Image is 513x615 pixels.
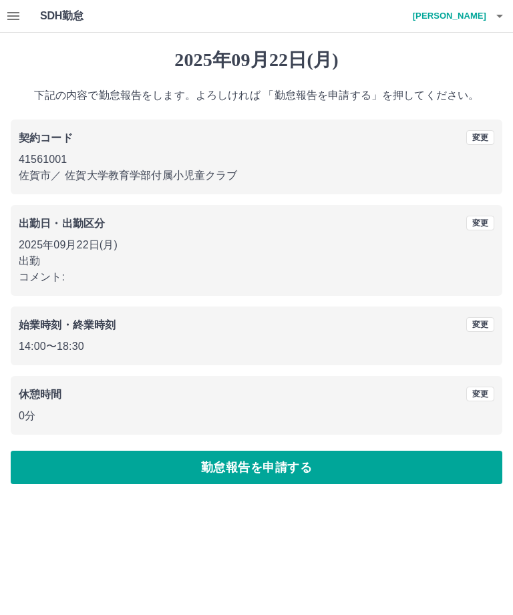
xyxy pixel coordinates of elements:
p: 佐賀市 ／ 佐賀大学教育学部付属小児童クラブ [19,168,494,184]
button: 変更 [466,216,494,230]
p: 41561001 [19,152,494,168]
p: コメント: [19,269,494,285]
b: 休憩時間 [19,389,62,400]
p: 14:00 〜 18:30 [19,339,494,355]
b: 始業時刻・終業時刻 [19,319,116,331]
button: 勤怠報告を申請する [11,451,502,484]
b: 契約コード [19,132,73,144]
button: 変更 [466,130,494,145]
p: 下記の内容で勤怠報告をします。よろしければ 「勤怠報告を申請する」を押してください。 [11,87,502,104]
b: 出勤日・出勤区分 [19,218,105,229]
h1: 2025年09月22日(月) [11,49,502,71]
button: 変更 [466,317,494,332]
p: 出勤 [19,253,494,269]
button: 変更 [466,387,494,401]
p: 0分 [19,408,494,424]
p: 2025年09月22日(月) [19,237,494,253]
